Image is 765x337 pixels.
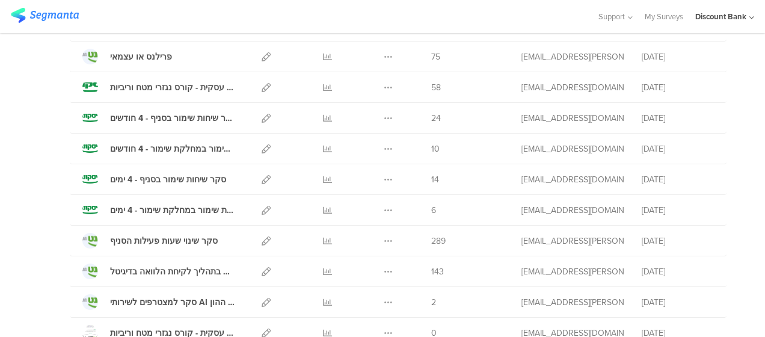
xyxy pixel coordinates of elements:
a: סקר שינוי שעות פעילות הסניף [82,233,218,249]
div: [DATE] [642,204,714,217]
div: [DATE] [642,112,714,125]
span: 10 [431,143,440,155]
div: hofit.refael@dbank.co.il [521,51,624,63]
div: [DATE] [642,51,714,63]
div: anat.gilad@dbank.co.il [521,204,624,217]
div: hofit.refael@dbank.co.il [521,265,624,278]
div: hofit.refael@dbank.co.il [521,296,624,309]
div: [DATE] [642,265,714,278]
div: [DATE] [642,81,714,94]
div: anat.gilad@dbank.co.il [521,81,624,94]
span: 6 [431,204,436,217]
div: סקר למצטרפים לשירותי AI ללא פעילות בשוק ההון [110,296,235,309]
a: בחינת הצורך להעלאת מסמכי מעמ בתהליך לקיחת הלוואה בדיגיטל [82,264,235,279]
div: כנסים חטיבה עסקית - קורס נגזרי מטח וריביות [110,81,235,94]
div: סקר שיחות שימור בסניף - 4 חודשים [110,112,235,125]
span: 75 [431,51,440,63]
span: 2 [431,296,436,309]
div: [DATE] [642,235,714,247]
img: segmanta logo [11,8,79,23]
div: [DATE] [642,143,714,155]
a: כנסים חטיבה עסקית - קורס נגזרי מטח וריביות [82,79,235,95]
a: סקר שיחות שימור בסניף - 4 חודשים [82,110,235,126]
div: anat.gilad@dbank.co.il [521,143,624,155]
div: סקר שיחות שימור במחלקת שימור - 4 ימים [110,204,235,217]
div: Discount Bank [695,11,746,22]
span: 14 [431,173,439,186]
div: anat.gilad@dbank.co.il [521,112,624,125]
span: 58 [431,81,441,94]
div: פרילנס או עצמאי [110,51,172,63]
span: 24 [431,112,441,125]
div: [DATE] [642,296,714,309]
a: סקר שיחות שימור במחלקת שימור - 4 חודשים [82,141,235,156]
a: סקר שיחות שימור במחלקת שימור - 4 ימים [82,202,235,218]
span: 289 [431,235,446,247]
div: סקר שיחות שימור במחלקת שימור - 4 חודשים [110,143,235,155]
div: סקר שינוי שעות פעילות הסניף [110,235,218,247]
span: 143 [431,265,444,278]
a: סקר למצטרפים לשירותי AI ללא פעילות בשוק ההון [82,294,235,310]
div: בחינת הצורך להעלאת מסמכי מעמ בתהליך לקיחת הלוואה בדיגיטל [110,265,235,278]
span: Support [598,11,625,22]
a: סקר שיחות שימור בסניף - 4 ימים [82,172,226,187]
div: hofit.refael@dbank.co.il [521,235,624,247]
div: סקר שיחות שימור בסניף - 4 ימים [110,173,226,186]
a: פרילנס או עצמאי [82,49,172,64]
div: anat.gilad@dbank.co.il [521,173,624,186]
div: [DATE] [642,173,714,186]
